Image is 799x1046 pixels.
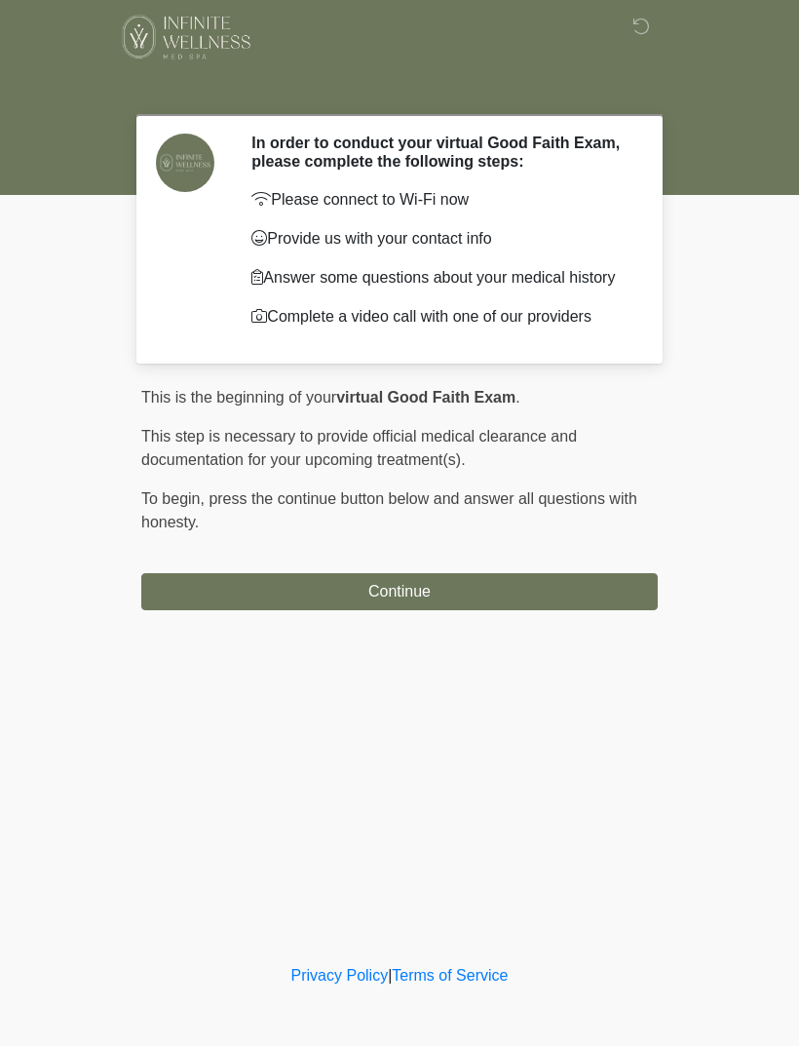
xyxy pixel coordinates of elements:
[122,15,250,59] img: Infinite Wellness Med Spa Logo
[388,967,392,984] a: |
[141,428,577,468] span: This step is necessary to provide official medical clearance and documentation for your upcoming ...
[156,134,214,192] img: Agent Avatar
[141,573,658,610] button: Continue
[251,266,628,290] p: Answer some questions about your medical history
[141,389,336,406] span: This is the beginning of your
[291,967,389,984] a: Privacy Policy
[127,70,672,106] h1: ‎ ‎ ‎ ‎
[251,188,628,212] p: Please connect to Wi-Fi now
[251,134,628,171] h2: In order to conduct your virtual Good Faith Exam, please complete the following steps:
[251,305,628,329] p: Complete a video call with one of our providers
[392,967,508,984] a: Terms of Service
[336,389,515,406] strong: virtual Good Faith Exam
[515,389,519,406] span: .
[141,490,637,530] span: press the continue button below and answer all questions with honesty.
[251,227,628,251] p: Provide us with your contact info
[141,490,209,507] span: To begin,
